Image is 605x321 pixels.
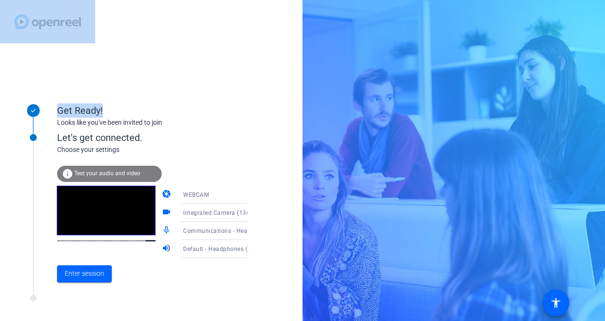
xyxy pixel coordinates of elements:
mat-icon: info [62,168,73,180]
span: WEBCAM [183,191,209,198]
span: Communications - Headset (2- CELLULARLINE PURE) [183,227,331,234]
span: Default - Headphones (2- CELLULARLINE PURE) (Bluetooth) [183,245,348,252]
div: Looks like you've been invited to join [57,118,247,128]
mat-icon: volume_up [162,243,173,255]
button: Enter session [57,265,112,282]
span: Test your audio and video [74,170,140,177]
div: Choose your settings [57,145,267,155]
span: Integrated Camera (13d3:5286) [183,209,272,216]
div: Let's get connected. [57,130,267,145]
mat-icon: camera [162,189,173,201]
mat-icon: mic_none [162,225,173,237]
span: Enter session [65,269,104,279]
div: Get Ready! [57,103,247,118]
mat-icon: accessibility [550,297,562,309]
mat-icon: videocam [162,207,173,219]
